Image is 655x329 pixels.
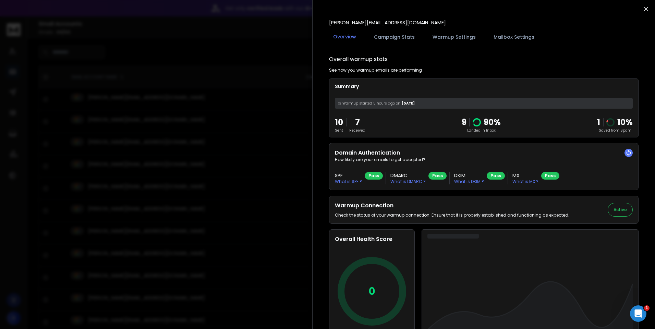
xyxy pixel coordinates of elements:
[644,305,650,311] span: 1
[335,202,569,210] h2: Warmup Connection
[335,157,633,162] p: How likely are your emails to get accepted?
[335,179,362,184] p: What is SPF ?
[329,29,360,45] button: Overview
[335,83,633,90] p: Summary
[484,117,501,128] p: 90 %
[390,172,426,179] h3: DMARC
[630,305,646,322] iframe: Intercom live chat
[335,117,343,128] p: 10
[512,179,538,184] p: What is MX ?
[390,179,426,184] p: What is DMARC ?
[597,117,600,128] strong: 1
[329,68,422,73] p: See how you warmup emails are performing
[541,172,559,180] div: Pass
[349,128,365,133] p: Received
[617,117,633,128] p: 10 %
[454,172,484,179] h3: DKIM
[335,235,409,243] h2: Overall Health Score
[597,128,633,133] p: Saved from Spam
[489,29,538,45] button: Mailbox Settings
[370,29,419,45] button: Campaign Stats
[428,29,480,45] button: Warmup Settings
[428,172,447,180] div: Pass
[342,101,400,106] span: Warmup started 5 hours ago on
[487,172,505,180] div: Pass
[335,149,633,157] h2: Domain Authentication
[349,117,365,128] p: 7
[335,98,633,109] div: [DATE]
[335,128,343,133] p: Sent
[454,179,484,184] p: What is DKIM ?
[335,172,362,179] h3: SPF
[512,172,538,179] h3: MX
[608,203,633,217] button: Active
[365,172,383,180] div: Pass
[329,19,446,26] p: [PERSON_NAME][EMAIL_ADDRESS][DOMAIN_NAME]
[329,55,388,63] h1: Overall warmup stats
[462,128,501,133] p: Landed in Inbox
[335,212,569,218] p: Check the status of your warmup connection. Ensure that it is properly established and functionin...
[462,117,466,128] p: 9
[368,285,375,297] p: 0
